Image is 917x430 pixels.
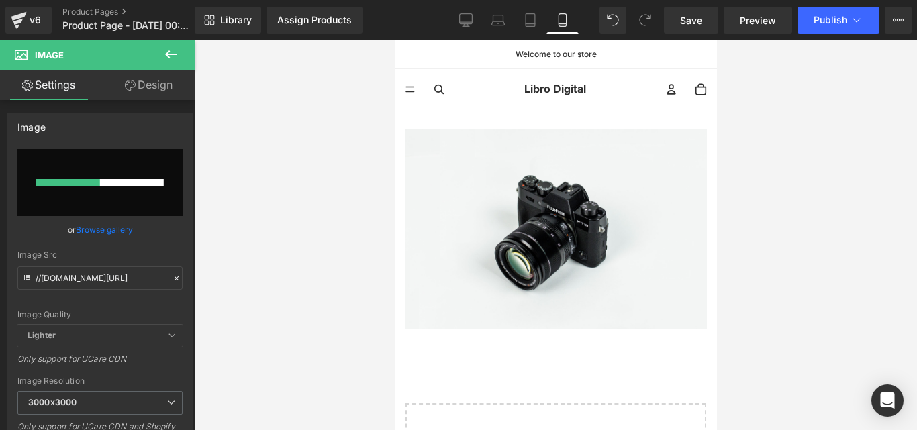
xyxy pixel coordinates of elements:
[5,7,52,34] a: v6
[291,34,321,64] button: Abrir carrito Total de artículos en el carrito: 0
[17,223,183,237] div: or
[28,330,56,340] b: Lighter
[632,7,659,34] button: Redo
[17,250,183,260] div: Image Src
[30,34,59,64] button: Abrir búsqueda
[62,20,191,31] span: Product Page - [DATE] 00:16:54
[546,7,579,34] a: Mobile
[27,11,44,29] div: v6
[740,13,776,28] span: Preview
[59,29,262,69] a: Libro Digital
[514,7,546,34] a: Tablet
[482,7,514,34] a: Laptop
[62,7,217,17] a: Product Pages
[130,40,191,58] span: Libro Digital
[195,7,261,34] a: New Library
[100,70,197,100] a: Design
[28,397,77,407] b: 3000x3000
[76,218,133,241] a: Browse gallery
[17,354,183,373] div: Only support for UCare CDN
[798,7,879,34] button: Publish
[262,34,291,64] button: Abrir menú de cuenta
[814,15,847,25] span: Publish
[871,384,904,417] div: Open Intercom Messenger
[220,14,252,26] span: Library
[35,50,64,60] span: Image
[17,266,183,290] input: Link
[30,10,293,18] p: Welcome to our store
[680,13,702,28] span: Save
[17,376,183,386] div: Image Resolution
[17,310,183,319] div: Image Quality
[277,15,352,25] div: Assign Products
[724,7,792,34] a: Preview
[885,7,912,34] button: More
[17,114,46,133] div: Image
[450,7,482,34] a: Desktop
[599,7,626,34] button: Undo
